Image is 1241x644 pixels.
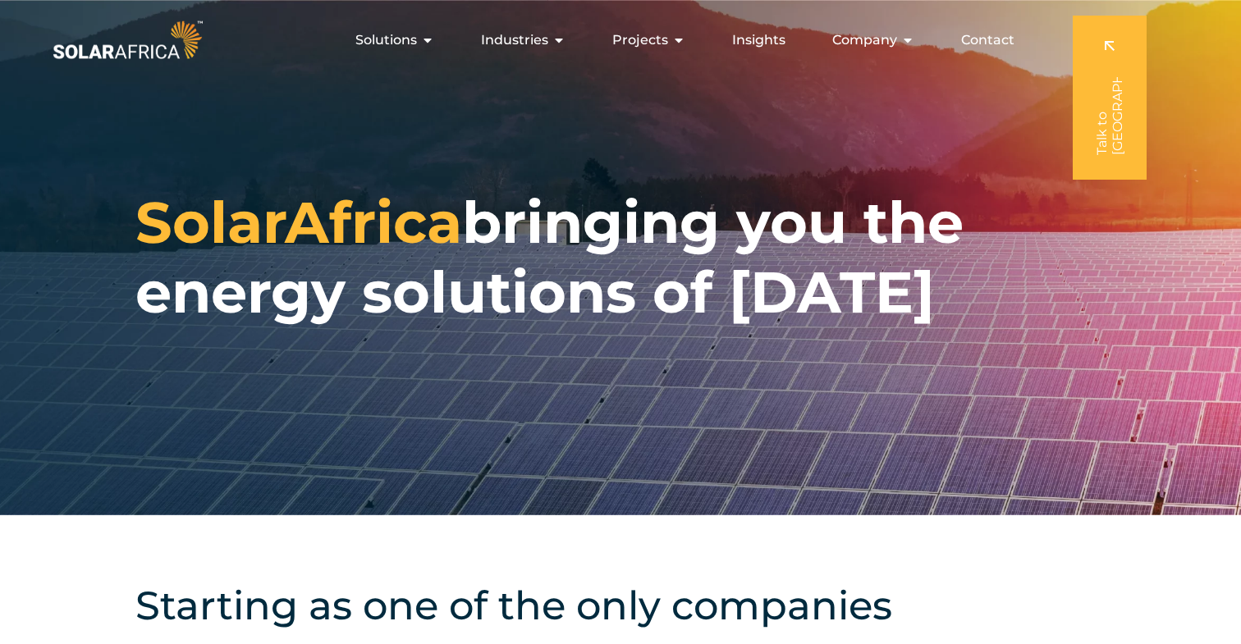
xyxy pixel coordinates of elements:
a: Contact [961,30,1014,50]
span: Industries [481,30,548,50]
span: Company [832,30,897,50]
span: Projects [612,30,668,50]
h1: bringing you the energy solutions of [DATE] [135,188,1106,327]
div: Menu Toggle [206,24,1028,57]
a: Insights [732,30,785,50]
span: SolarAfrica [135,187,462,258]
span: Solutions [355,30,417,50]
nav: Menu [206,24,1028,57]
